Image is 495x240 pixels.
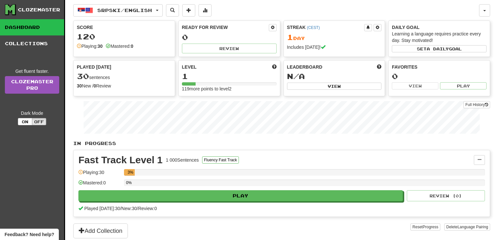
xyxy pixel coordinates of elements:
[427,47,449,51] span: a daily
[98,44,103,49] strong: 30
[392,82,438,89] button: View
[463,101,490,108] button: Full History
[77,72,172,81] div: sentences
[77,83,172,89] div: New / Review
[106,43,133,49] div: Mastered:
[392,72,487,80] div: 0
[287,33,293,42] span: 1
[287,24,364,31] div: Streak
[93,83,96,88] strong: 0
[199,4,212,17] button: More stats
[5,68,59,74] div: Get fluent faster.
[77,33,172,41] div: 120
[73,223,128,238] button: Add Collection
[287,72,305,81] span: N/A
[121,206,137,211] span: New: 30
[182,4,195,17] button: Add sentence to collection
[78,155,163,165] div: Fast Track Level 1
[392,24,487,31] div: Daily Goal
[182,44,277,53] button: Review
[182,33,277,41] div: 0
[287,44,382,50] div: Includes [DATE]!
[32,118,46,125] button: Off
[97,7,152,13] span: Srpski / English
[307,25,320,30] a: (CEST)
[287,83,382,90] button: View
[78,180,121,190] div: Mastered: 0
[410,223,440,231] button: ResetProgress
[138,206,157,211] span: Review: 0
[84,206,120,211] span: Played [DATE]: 30
[272,64,277,70] span: Score more points to level up
[392,64,487,70] div: Favorites
[73,4,163,17] button: Srpski/English
[182,72,277,80] div: 1
[120,206,121,211] span: /
[18,7,60,13] div: Clozemaster
[5,231,54,238] span: Open feedback widget
[5,76,59,94] a: ClozemasterPro
[5,110,59,116] div: Dark Mode
[202,156,239,164] button: Fluency Fast Track
[77,83,82,88] strong: 30
[126,169,135,176] div: 3%
[77,43,103,49] div: Playing:
[78,190,403,201] button: Play
[392,45,487,52] button: Seta dailygoal
[77,64,111,70] span: Played [DATE]
[287,33,382,42] div: Day
[18,118,32,125] button: On
[287,64,323,70] span: Leaderboard
[392,31,487,44] div: Learning a language requires practice every day. Stay motivated!
[137,206,138,211] span: /
[182,64,197,70] span: Level
[440,82,487,89] button: Play
[77,72,89,81] span: 30
[458,225,488,229] span: Language Pairing
[77,24,172,31] div: Score
[423,225,438,229] span: Progress
[444,223,490,231] button: DeleteLanguage Pairing
[407,190,485,201] button: Review (0)
[73,140,490,147] p: In Progress
[78,169,121,180] div: Playing: 30
[166,4,179,17] button: Search sentences
[182,24,269,31] div: Ready for Review
[131,44,133,49] strong: 0
[182,86,277,92] div: 119 more points to level 2
[377,64,381,70] span: This week in points, UTC
[166,157,199,163] div: 1 000 Sentences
